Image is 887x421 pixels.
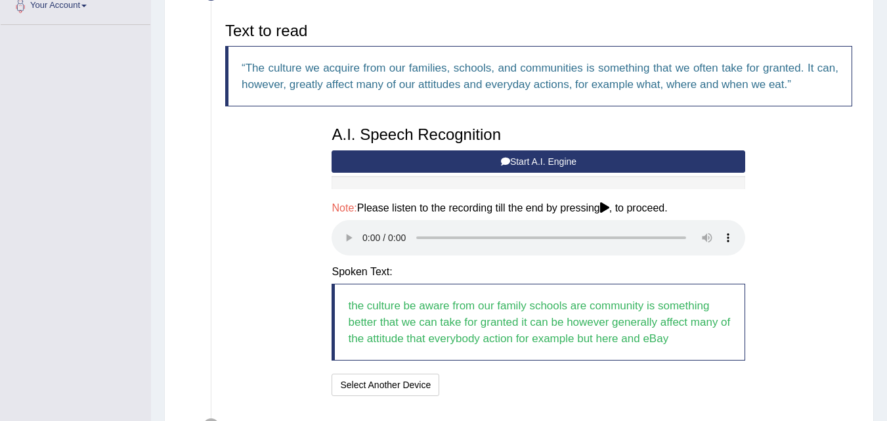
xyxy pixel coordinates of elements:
[332,126,745,143] h3: A.I. Speech Recognition
[332,202,357,213] span: Note:
[242,62,838,91] q: The culture we acquire from our families, schools, and communities is something that we often tak...
[332,374,439,396] button: Select Another Device
[332,202,745,214] h4: Please listen to the recording till the end by pressing , to proceed.
[332,150,745,173] button: Start A.I. Engine
[332,284,745,361] blockquote: the culture be aware from our family schools are community is something better that we can take f...
[332,266,745,278] h4: Spoken Text:
[225,22,852,39] h3: Text to read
